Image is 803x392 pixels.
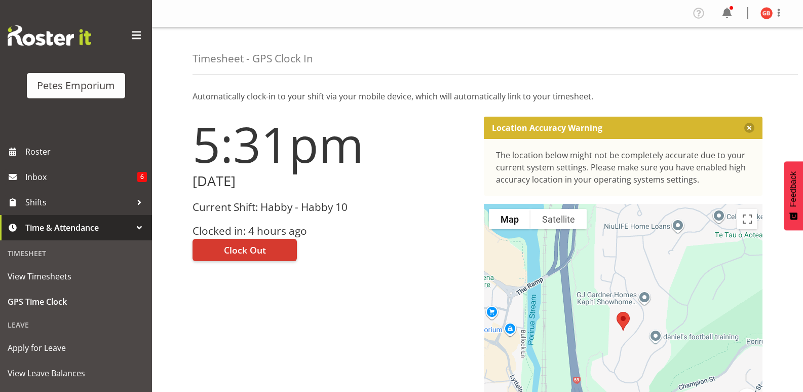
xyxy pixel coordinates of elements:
[3,361,149,386] a: View Leave Balances
[193,173,472,189] h2: [DATE]
[8,269,144,284] span: View Timesheets
[8,340,144,355] span: Apply for Leave
[25,195,132,210] span: Shifts
[137,172,147,182] span: 6
[3,335,149,361] a: Apply for Leave
[8,25,91,46] img: Rosterit website logo
[3,314,149,335] div: Leave
[25,169,137,185] span: Inbox
[25,220,132,235] span: Time & Attendance
[8,366,144,381] span: View Leave Balances
[489,209,530,229] button: Show street map
[193,239,297,261] button: Clock Out
[3,289,149,314] a: GPS Time Clock
[193,201,472,213] h3: Current Shift: Habby - Habby 10
[25,144,147,159] span: Roster
[492,123,602,133] p: Location Accuracy Warning
[224,243,266,257] span: Clock Out
[193,225,472,237] h3: Clocked in: 4 hours ago
[3,243,149,264] div: Timesheet
[530,209,587,229] button: Show satellite imagery
[737,209,757,229] button: Toggle fullscreen view
[784,161,803,230] button: Feedback - Show survey
[744,123,754,133] button: Close message
[496,149,751,186] div: The location below might not be completely accurate due to your current system settings. Please m...
[193,53,313,64] h4: Timesheet - GPS Clock In
[193,90,762,102] p: Automatically clock-in to your shift via your mobile device, which will automatically link to you...
[789,171,798,207] span: Feedback
[3,264,149,289] a: View Timesheets
[760,7,773,19] img: gillian-byford11184.jpg
[37,78,115,93] div: Petes Emporium
[8,294,144,309] span: GPS Time Clock
[193,117,472,171] h1: 5:31pm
